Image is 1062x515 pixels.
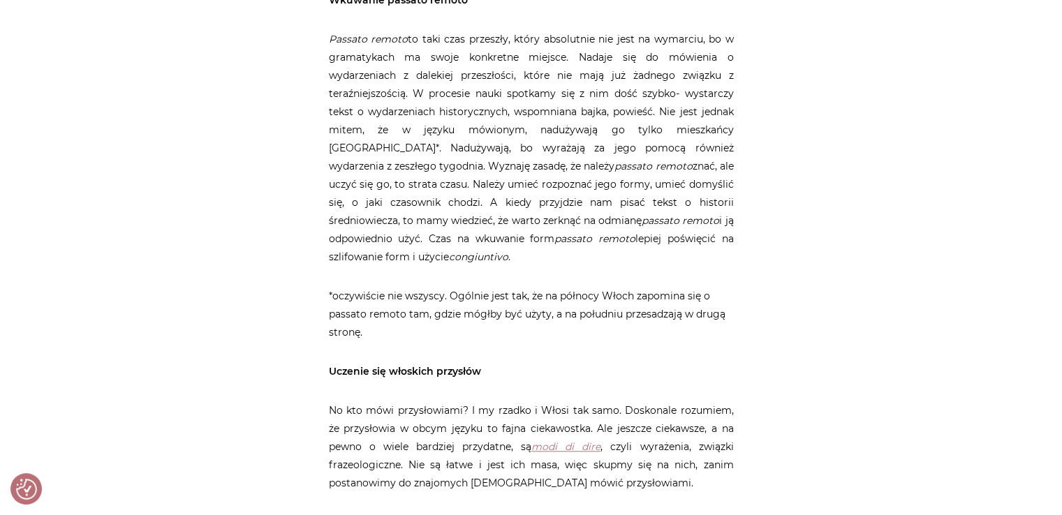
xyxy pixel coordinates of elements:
[531,440,600,453] a: modi di dire
[329,33,408,45] em: Passato remoto
[329,365,481,378] strong: Uczenie się włoskich przysłów
[614,160,692,172] em: passato remoto
[329,30,734,266] p: to taki czas przeszły, który absolutnie nie jest na wymarciu, bo w gramatykach ma swoje konkretne...
[16,479,37,500] button: Preferencje co do zgód
[449,251,508,263] em: congiuntivo
[554,232,635,245] em: passato remoto
[329,401,734,492] p: No kto mówi przysłowiami? I my rzadko i Włosi tak samo. Doskonale rozumiem, że przysłowia w obcym...
[642,214,719,227] em: passato remoto
[329,287,734,341] p: *oczywiście nie wszyscy. Ogólnie jest tak, że na północy Włoch zapomina się o passato remoto tam,...
[16,479,37,500] img: Revisit consent button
